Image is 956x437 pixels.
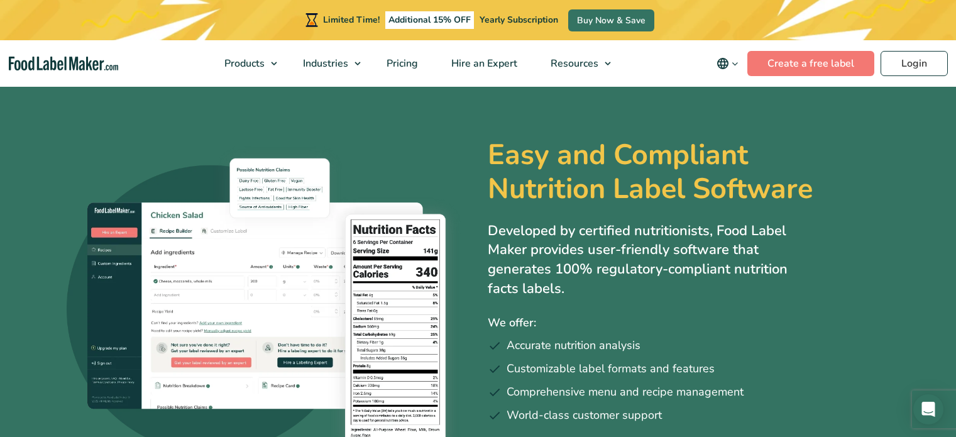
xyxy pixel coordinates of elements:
[507,337,640,354] span: Accurate nutrition analysis
[383,57,419,70] span: Pricing
[507,360,715,377] span: Customizable label formats and features
[547,57,600,70] span: Resources
[299,57,349,70] span: Industries
[385,11,474,29] span: Additional 15% OFF
[488,221,815,299] p: Developed by certified nutritionists, Food Label Maker provides user-friendly software that gener...
[507,384,744,401] span: Comprehensive menu and recipe management
[913,394,943,424] div: Open Intercom Messenger
[435,40,531,87] a: Hire an Expert
[568,9,654,31] a: Buy Now & Save
[370,40,432,87] a: Pricing
[747,51,874,76] a: Create a free label
[208,40,283,87] a: Products
[507,407,662,424] span: World-class customer support
[480,14,558,26] span: Yearly Subscription
[323,14,380,26] span: Limited Time!
[287,40,367,87] a: Industries
[448,57,519,70] span: Hire an Expert
[221,57,266,70] span: Products
[534,40,617,87] a: Resources
[488,314,890,332] p: We offer:
[881,51,948,76] a: Login
[488,138,861,206] h1: Easy and Compliant Nutrition Label Software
